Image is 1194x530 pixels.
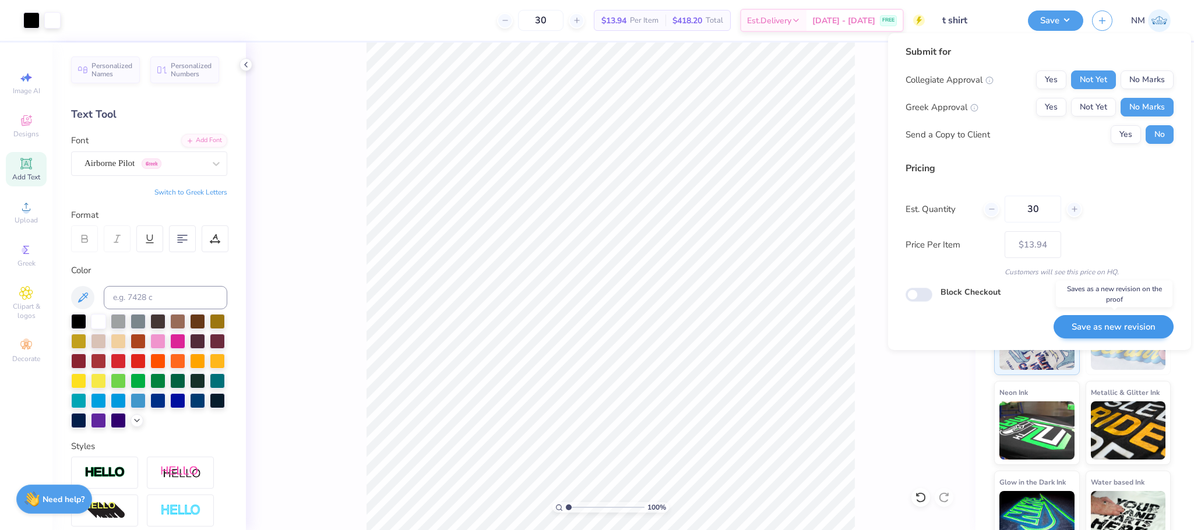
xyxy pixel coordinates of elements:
[999,386,1028,398] span: Neon Ink
[1091,386,1160,398] span: Metallic & Glitter Ink
[181,134,227,147] div: Add Font
[999,401,1075,460] img: Neon Ink
[84,466,125,479] img: Stroke
[812,15,875,27] span: [DATE] - [DATE]
[1121,70,1174,89] button: No Marks
[71,264,227,277] div: Color
[171,62,212,78] span: Personalized Numbers
[13,86,40,96] span: Image AI
[906,101,978,114] div: Greek Approval
[1148,9,1171,32] img: Naina Mehta
[934,9,1019,32] input: Untitled Design
[1121,98,1174,116] button: No Marks
[906,267,1174,277] div: Customers will see this price on HQ.
[1005,196,1061,222] input: – –
[906,45,1174,59] div: Submit for
[71,134,89,147] label: Font
[1091,401,1166,460] img: Metallic & Glitter Ink
[1071,70,1116,89] button: Not Yet
[999,476,1066,488] span: Glow in the Dark Ink
[1146,125,1174,144] button: No
[1091,476,1144,488] span: Water based Ink
[6,302,47,320] span: Clipart & logos
[747,15,791,27] span: Est. Delivery
[160,504,201,517] img: Negative Space
[1111,125,1141,144] button: Yes
[12,354,40,363] span: Decorate
[43,494,84,505] strong: Need help?
[906,128,990,142] div: Send a Copy to Client
[518,10,563,31] input: – –
[71,107,227,122] div: Text Tool
[13,129,39,139] span: Designs
[84,501,125,520] img: 3d Illusion
[906,73,994,87] div: Collegiate Approval
[154,188,227,197] button: Switch to Greek Letters
[15,215,38,225] span: Upload
[71,209,228,222] div: Format
[12,172,40,182] span: Add Text
[1054,315,1174,339] button: Save as new revision
[17,259,36,268] span: Greek
[601,15,626,27] span: $13.94
[1131,9,1171,32] a: NM
[1028,10,1083,31] button: Save
[104,286,227,309] input: e.g. 7428 c
[91,62,133,78] span: Personalized Names
[71,440,227,453] div: Styles
[647,502,666,513] span: 100 %
[672,15,702,27] span: $418.20
[1071,98,1116,116] button: Not Yet
[1131,14,1145,27] span: NM
[906,238,996,252] label: Price Per Item
[941,286,1001,298] label: Block Checkout
[906,161,1174,175] div: Pricing
[706,15,723,27] span: Total
[630,15,658,27] span: Per Item
[1056,281,1172,308] div: Saves as a new revision on the proof
[160,465,201,480] img: Shadow
[1036,98,1066,116] button: Yes
[906,203,975,216] label: Est. Quantity
[882,16,894,24] span: FREE
[1036,70,1066,89] button: Yes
